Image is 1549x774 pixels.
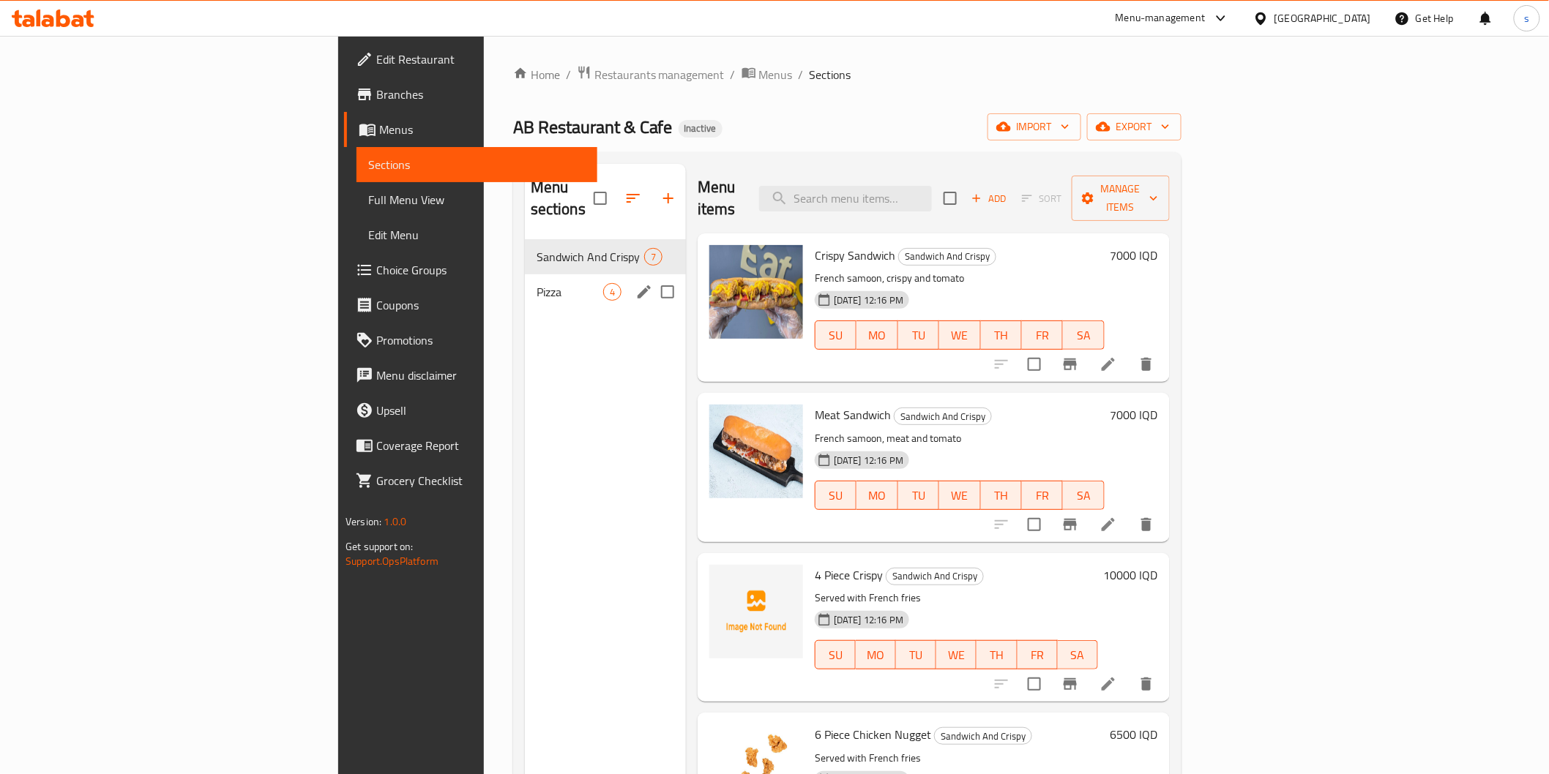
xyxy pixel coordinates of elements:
div: Sandwich And Crispy7 [525,239,686,274]
div: Sandwich And Crispy [886,568,984,585]
span: Meat Sandwich [815,404,891,426]
button: MO [856,481,897,510]
span: Sandwich And Crispy [899,248,996,265]
span: Sandwich And Crispy [887,568,983,585]
a: Edit Restaurant [344,42,597,77]
a: Coupons [344,288,597,323]
span: MO [862,645,890,666]
a: Promotions [344,323,597,358]
button: WE [936,640,977,669]
span: FR [1028,325,1057,346]
span: Sort sections [616,181,651,216]
input: search [759,186,932,211]
p: Served with French fries [815,749,1105,767]
div: Pizza4edit [525,274,686,309]
button: delete [1129,507,1164,542]
button: FR [1018,640,1058,669]
span: export [1099,118,1170,136]
div: Sandwich And Crispy [898,248,996,266]
button: delete [1129,347,1164,382]
span: Menus [379,121,585,138]
button: FR [1022,320,1063,350]
span: 6 Piece Chicken Nugget [815,724,931,745]
span: TH [982,645,1011,666]
button: MO [856,320,897,350]
span: [DATE] 12:16 PM [828,293,909,307]
h2: Menu items [698,176,742,220]
span: TH [987,325,1016,346]
p: French samoon, crispy and tomato [815,269,1105,288]
a: Restaurants management [577,65,725,84]
button: Branch-specific-item [1053,507,1088,542]
span: Select to update [1019,509,1050,540]
span: Select all sections [585,183,616,214]
span: Full Menu View [368,191,585,208]
nav: breadcrumb [513,65,1182,84]
span: import [999,118,1070,136]
span: Coupons [376,296,585,314]
span: Restaurants management [594,66,725,83]
a: Full Menu View [357,182,597,217]
span: TU [904,485,933,506]
a: Upsell [344,393,597,428]
img: Crispy Sandwich [709,245,803,339]
button: SA [1058,640,1098,669]
span: SA [1069,485,1098,506]
img: 4 Piece Crispy [709,565,803,658]
a: Menus [344,112,597,147]
button: SA [1063,481,1104,510]
button: TU [896,640,936,669]
button: export [1087,113,1182,140]
span: Version: [346,512,381,531]
span: WE [945,485,974,506]
span: Select section first [1012,187,1072,210]
span: Pizza [537,283,603,301]
span: WE [942,645,971,666]
a: Branches [344,77,597,112]
button: FR [1022,481,1063,510]
span: 7 [645,250,662,264]
span: SA [1069,325,1098,346]
span: Sections [810,66,851,83]
button: delete [1129,666,1164,702]
a: Edit Menu [357,217,597,252]
button: SU [815,320,856,350]
span: Inactive [679,122,723,135]
span: Choice Groups [376,261,585,279]
p: Served with French fries [815,589,1098,607]
button: import [988,113,1081,140]
div: items [644,248,662,266]
span: TU [902,645,930,666]
h6: 7000 IQD [1111,405,1158,425]
span: Menu disclaimer [376,367,585,384]
span: FR [1023,645,1052,666]
button: SU [815,481,856,510]
span: Sandwich And Crispy [935,728,1031,745]
span: Branches [376,86,585,103]
button: Branch-specific-item [1053,666,1088,702]
span: Promotions [376,331,585,349]
span: Upsell [376,402,585,419]
span: Select section [935,183,966,214]
span: TH [987,485,1016,506]
button: MO [856,640,896,669]
a: Edit menu item [1100,675,1117,693]
span: MO [862,485,892,506]
button: Add section [651,181,686,216]
button: TU [898,320,939,350]
button: TH [981,320,1022,350]
span: WE [945,325,974,346]
a: Menus [742,65,793,84]
nav: Menu sections [525,233,686,315]
span: FR [1028,485,1057,506]
span: [DATE] 12:16 PM [828,454,909,467]
a: Coverage Report [344,428,597,463]
button: edit [633,281,655,303]
h6: 7000 IQD [1111,245,1158,266]
span: 4 Piece Crispy [815,564,883,586]
span: Menus [759,66,793,83]
button: Branch-specific-item [1053,347,1088,382]
button: TU [898,481,939,510]
button: SA [1063,320,1104,350]
button: TH [981,481,1022,510]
